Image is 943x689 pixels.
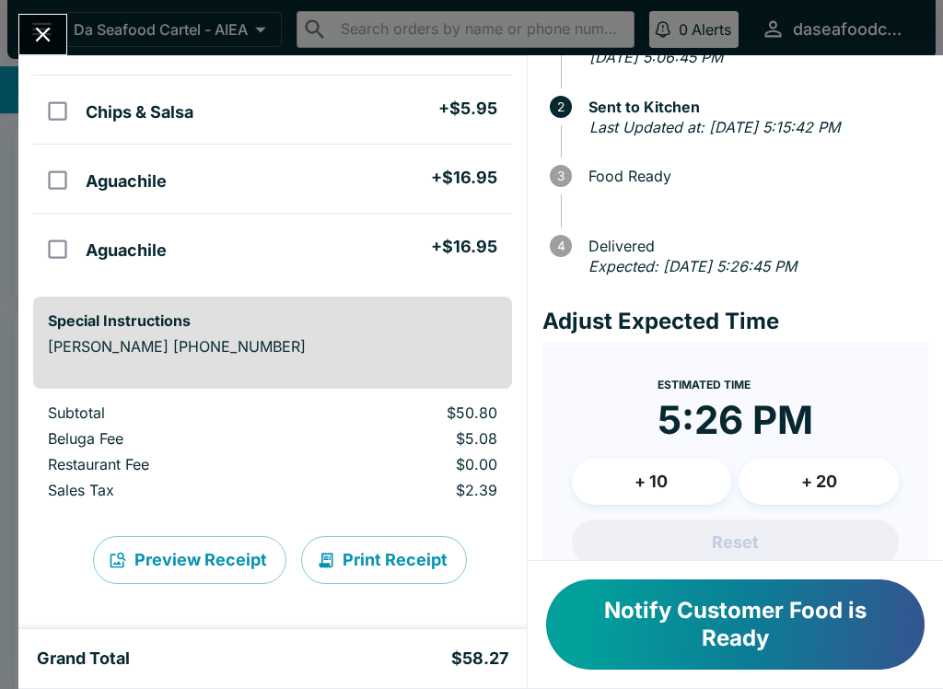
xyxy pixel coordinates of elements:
table: orders table [33,403,512,507]
span: Food Ready [579,168,928,184]
p: Restaurant Fee [48,455,286,473]
h5: + $5.95 [438,98,497,120]
em: [DATE] 5:06:45 PM [589,48,723,66]
button: Close [19,15,66,54]
button: Notify Customer Food is Ready [546,579,925,670]
p: $5.08 [316,429,496,448]
h5: Aguachile [86,239,167,262]
h5: + $16.95 [431,236,497,258]
p: $50.80 [316,403,496,422]
span: Sent to Kitchen [579,99,928,115]
text: 4 [556,239,565,253]
h5: Grand Total [37,648,130,670]
span: Estimated Time [658,378,751,391]
h4: Adjust Expected Time [542,308,928,335]
span: Delivered [579,238,928,254]
h5: Chips & Salsa [86,101,193,123]
button: + 10 [572,459,732,505]
p: [PERSON_NAME] [PHONE_NUMBER] [48,337,497,356]
time: 5:26 PM [658,396,813,444]
em: Last Updated at: [DATE] 5:15:42 PM [589,118,840,136]
p: $0.00 [316,455,496,473]
h5: $58.27 [451,648,508,670]
text: 3 [557,169,565,183]
h6: Special Instructions [48,311,497,330]
p: Sales Tax [48,481,286,499]
h5: + $16.95 [431,167,497,189]
em: Expected: [DATE] 5:26:45 PM [588,257,797,275]
p: Beluga Fee [48,429,286,448]
button: Preview Receipt [93,536,286,584]
button: + 20 [739,459,899,505]
h5: Aguachile [86,170,167,193]
p: $2.39 [316,481,496,499]
button: Print Receipt [301,536,467,584]
p: Subtotal [48,403,286,422]
text: 2 [557,99,565,114]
